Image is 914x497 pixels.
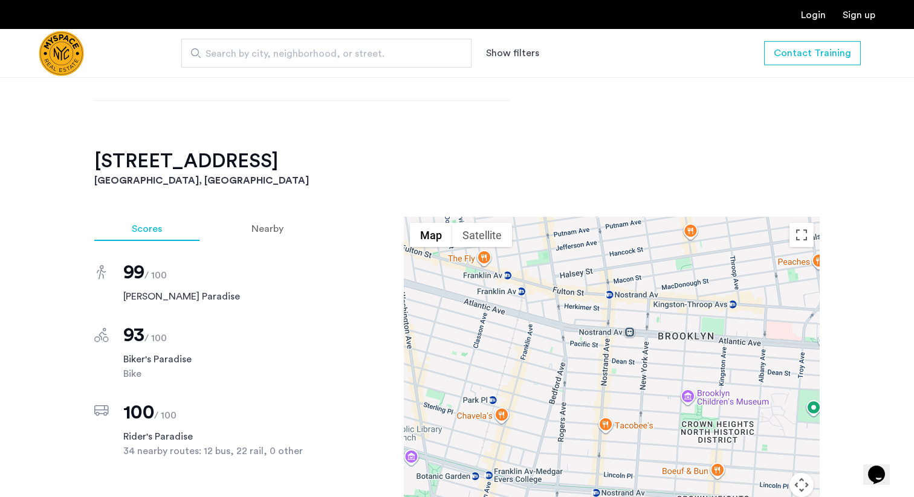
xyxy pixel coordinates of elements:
a: Cazamio Logo [39,31,84,76]
span: 99 [123,263,144,282]
span: Rider's Paradise [123,429,321,444]
button: button [764,41,861,65]
img: score [97,265,106,280]
span: 93 [123,325,144,345]
a: Registration [843,10,875,20]
span: 100 [123,403,154,422]
a: Login [801,10,826,20]
img: score [94,328,109,342]
iframe: chat widget [863,449,902,485]
input: Apartment Search [181,39,472,68]
button: Toggle fullscreen view [789,223,814,247]
button: Show satellite imagery [452,223,512,247]
button: Show street map [410,223,452,247]
h3: [GEOGRAPHIC_DATA], [GEOGRAPHIC_DATA] [94,173,820,188]
button: Show or hide filters [486,46,539,60]
span: Bike [123,367,321,381]
span: / 100 [154,411,177,420]
span: [PERSON_NAME] Paradise [123,289,321,304]
span: 34 nearby routes: 12 bus, 22 rail, 0 other [123,444,321,458]
span: Contact Training [774,46,851,60]
span: / 100 [144,333,167,343]
span: Biker's Paradise [123,352,321,367]
span: Search by city, neighborhood, or street. [206,46,438,61]
h2: [STREET_ADDRESS] [94,149,820,173]
img: logo [39,31,84,76]
button: Map camera controls [789,473,814,497]
span: Scores [132,224,162,234]
img: score [94,405,109,416]
span: / 100 [144,271,167,280]
span: Nearby [251,224,284,234]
